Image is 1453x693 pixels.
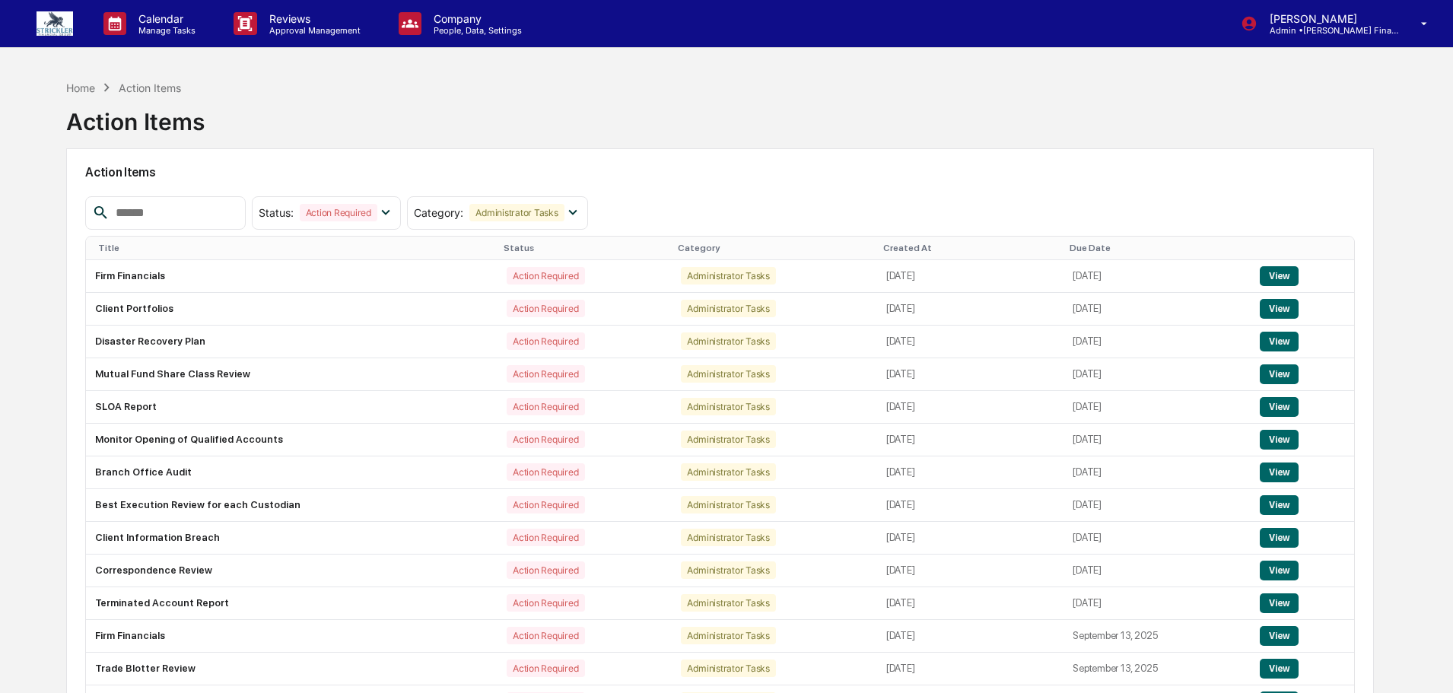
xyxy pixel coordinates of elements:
td: September 13, 2025 [1064,653,1251,685]
a: View [1260,335,1299,347]
button: View [1260,626,1299,646]
div: Action Required [507,561,584,579]
td: [DATE] [877,424,1064,456]
a: View [1260,401,1299,412]
td: Mutual Fund Share Class Review [86,358,498,391]
div: Administrator Tasks [681,496,775,513]
p: Approval Management [257,25,368,36]
div: Action Items [119,81,181,94]
td: [DATE] [1064,522,1251,555]
div: Status [504,243,666,253]
button: View [1260,528,1299,548]
td: [DATE] [877,326,1064,358]
td: Disaster Recovery Plan [86,326,498,358]
td: [DATE] [877,522,1064,555]
td: SLOA Report [86,391,498,424]
td: [DATE] [877,391,1064,424]
div: Administrator Tasks [681,332,775,350]
td: [DATE] [1064,555,1251,587]
td: Firm Financials [86,620,498,653]
div: Administrator Tasks [681,398,775,415]
button: View [1260,397,1299,417]
button: View [1260,364,1299,384]
div: Action Required [507,365,584,383]
td: Client Portfolios [86,293,498,326]
button: View [1260,495,1299,515]
div: Action Required [507,496,584,513]
td: [DATE] [877,358,1064,391]
div: Administrator Tasks [681,365,775,383]
div: Action Required [507,398,584,415]
div: Home [66,81,95,94]
td: [DATE] [1064,293,1251,326]
iframe: Open customer support [1404,643,1445,684]
div: Action Required [507,660,584,677]
button: View [1260,561,1299,580]
div: Administrator Tasks [681,431,775,448]
div: Administrator Tasks [681,300,775,317]
div: Action Required [507,594,584,612]
button: View [1260,659,1299,679]
p: Company [421,12,529,25]
div: Administrator Tasks [681,627,775,644]
div: Action Required [507,332,584,350]
div: Category [678,243,870,253]
h2: Action Items [85,165,1355,180]
td: [DATE] [1064,326,1251,358]
div: Action Required [507,463,584,481]
button: View [1260,332,1299,351]
button: View [1260,463,1299,482]
a: View [1260,532,1299,543]
button: View [1260,299,1299,319]
a: View [1260,663,1299,674]
a: View [1260,368,1299,380]
a: View [1260,270,1299,281]
div: Action Required [507,627,584,644]
img: logo [37,11,73,36]
div: Action Required [507,267,584,285]
div: Administrator Tasks [681,463,775,481]
td: September 13, 2025 [1064,620,1251,653]
td: [DATE] [1064,424,1251,456]
a: View [1260,564,1299,576]
div: Administrator Tasks [681,594,775,612]
td: [DATE] [877,587,1064,620]
td: Trade Blotter Review [86,653,498,685]
td: Branch Office Audit [86,456,498,489]
td: [DATE] [1064,489,1251,522]
div: Administrator Tasks [681,561,775,579]
td: Client Information Breach [86,522,498,555]
button: View [1260,593,1299,613]
p: Reviews [257,12,368,25]
div: Title [98,243,491,253]
div: Action Required [507,431,584,448]
p: Manage Tasks [126,25,203,36]
a: View [1260,499,1299,510]
a: View [1260,466,1299,478]
div: Created At [883,243,1058,253]
td: [DATE] [1064,391,1251,424]
div: Administrator Tasks [681,660,775,677]
td: [DATE] [1064,587,1251,620]
p: People, Data, Settings [421,25,529,36]
td: [DATE] [877,293,1064,326]
td: [DATE] [1064,456,1251,489]
span: Category : [414,206,463,219]
button: View [1260,430,1299,450]
td: [DATE] [877,555,1064,587]
p: [PERSON_NAME] [1257,12,1399,25]
td: [DATE] [877,260,1064,293]
a: View [1260,630,1299,641]
td: [DATE] [877,456,1064,489]
a: View [1260,597,1299,609]
td: Best Execution Review for each Custodian [86,489,498,522]
p: Calendar [126,12,203,25]
td: [DATE] [1064,358,1251,391]
p: Admin • [PERSON_NAME] Financial Group [1257,25,1399,36]
td: Correspondence Review [86,555,498,587]
a: View [1260,434,1299,445]
td: [DATE] [877,653,1064,685]
td: Terminated Account Report [86,587,498,620]
button: View [1260,266,1299,286]
div: Action Required [507,300,584,317]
